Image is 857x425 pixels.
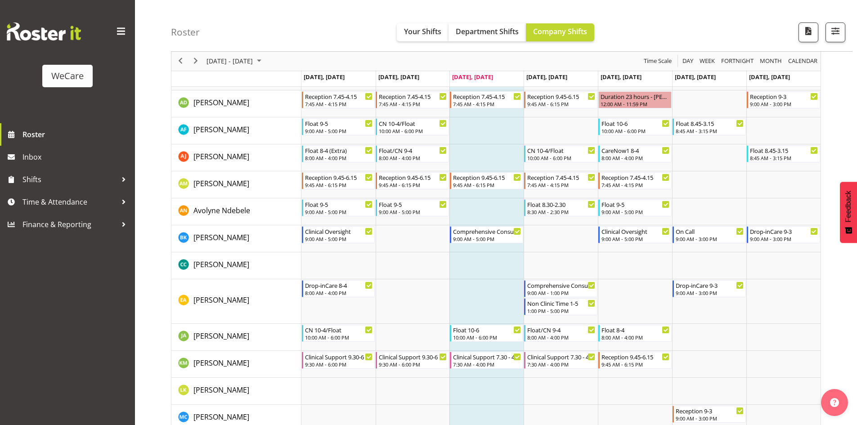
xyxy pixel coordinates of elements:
[527,334,595,341] div: 8:00 AM - 4:00 PM
[750,235,818,242] div: 9:00 AM - 3:00 PM
[305,208,373,215] div: 9:00 AM - 5:00 PM
[453,235,521,242] div: 9:00 AM - 5:00 PM
[598,226,672,243] div: Brian Ko"s event - Clinical Oversight Begin From Friday, October 3, 2025 at 9:00:00 AM GMT+13:00 ...
[601,334,669,341] div: 8:00 AM - 4:00 PM
[676,281,744,290] div: Drop-inCare 9-3
[22,173,117,186] span: Shifts
[720,56,755,67] button: Fortnight
[379,208,447,215] div: 9:00 AM - 5:00 PM
[379,154,447,161] div: 8:00 AM - 4:00 PM
[193,98,249,107] span: [PERSON_NAME]
[524,280,597,297] div: Ena Advincula"s event - Comprehensive Consult 9-1 Begin From Thursday, October 2, 2025 at 9:00:00...
[305,173,373,182] div: Reception 9.45-6.15
[598,91,672,108] div: Aleea Devenport"s event - Duration 23 hours - Aleea Devenport Begin From Friday, October 3, 2025 ...
[305,92,373,101] div: Reception 7.45-4.15
[453,352,521,361] div: Clinical Support 7.30 - 4
[190,56,202,67] button: Next
[527,299,595,308] div: Non Clinic Time 1-5
[171,171,301,198] td: Antonia Mao resource
[524,199,597,216] div: Avolyne Ndebele"s event - Float 8.30-2.30 Begin From Thursday, October 2, 2025 at 8:30:00 AM GMT+...
[527,281,595,290] div: Comprehensive Consult 9-1
[601,235,669,242] div: 9:00 AM - 5:00 PM
[171,225,301,252] td: Brian Ko resource
[524,325,597,342] div: Jane Arps"s event - Float/CN 9-4 Begin From Thursday, October 2, 2025 at 8:00:00 AM GMT+13:00 End...
[676,119,744,128] div: Float 8.45-3.15
[601,146,669,155] div: CareNow1 8-4
[302,145,375,162] div: Amy Johannsen"s event - Float 8-4 (Extra) Begin From Monday, September 29, 2025 at 8:00:00 AM GMT...
[379,100,447,107] div: 7:45 AM - 4:15 PM
[302,325,375,342] div: Jane Arps"s event - CN 10-4/Float Begin From Monday, September 29, 2025 at 10:00:00 AM GMT+13:00 ...
[305,281,373,290] div: Drop-inCare 8-4
[527,92,595,101] div: Reception 9.45-6.15
[379,119,447,128] div: CN 10-4/Float
[203,52,267,71] div: Sep 29 - Oct 05, 2025
[601,100,669,107] div: 12:00 AM - 11:59 PM
[527,289,595,296] div: 9:00 AM - 1:00 PM
[305,352,373,361] div: Clinical Support 9.30-6
[302,280,375,297] div: Ena Advincula"s event - Drop-inCare 8-4 Begin From Monday, September 29, 2025 at 8:00:00 AM GMT+1...
[379,352,447,361] div: Clinical Support 9.30-6
[453,325,521,334] div: Float 10-6
[527,181,595,188] div: 7:45 AM - 4:15 PM
[193,331,249,341] span: [PERSON_NAME]
[171,252,301,279] td: Charlotte Courtney resource
[676,235,744,242] div: 9:00 AM - 3:00 PM
[450,325,523,342] div: Jane Arps"s event - Float 10-6 Begin From Wednesday, October 1, 2025 at 10:00:00 AM GMT+13:00 End...
[830,398,839,407] img: help-xxl-2.png
[527,173,595,182] div: Reception 7.45-4.15
[601,73,642,81] span: [DATE], [DATE]
[305,181,373,188] div: 9:45 AM - 6:15 PM
[826,22,845,42] button: Filter Shifts
[799,22,818,42] button: Download a PDF of the roster according to the set date range.
[379,146,447,155] div: Float/CN 9-4
[453,100,521,107] div: 7:45 AM - 4:15 PM
[188,52,203,71] div: next period
[527,307,595,314] div: 1:00 PM - 5:00 PM
[673,280,746,297] div: Ena Advincula"s event - Drop-inCare 9-3 Begin From Saturday, October 4, 2025 at 9:00:00 AM GMT+13...
[305,127,373,134] div: 9:00 AM - 5:00 PM
[193,385,249,395] span: [PERSON_NAME]
[305,154,373,161] div: 8:00 AM - 4:00 PM
[193,152,249,161] span: [PERSON_NAME]
[524,172,597,189] div: Antonia Mao"s event - Reception 7.45-4.15 Begin From Thursday, October 2, 2025 at 7:45:00 AM GMT+...
[22,128,130,141] span: Roster
[601,127,669,134] div: 10:00 AM - 6:00 PM
[22,218,117,231] span: Finance & Reporting
[305,100,373,107] div: 7:45 AM - 4:15 PM
[450,172,523,189] div: Antonia Mao"s event - Reception 9.45-6.15 Begin From Wednesday, October 1, 2025 at 9:45:00 AM GMT...
[601,173,669,182] div: Reception 7.45-4.15
[450,91,523,108] div: Aleea Devenport"s event - Reception 7.45-4.15 Begin From Wednesday, October 1, 2025 at 7:45:00 AM...
[449,23,526,41] button: Department Shifts
[747,91,820,108] div: Aleea Devenport"s event - Reception 9-3 Begin From Sunday, October 5, 2025 at 9:00:00 AM GMT+13:0...
[171,90,301,117] td: Aleea Devenport resource
[527,352,595,361] div: Clinical Support 7.30 - 4
[193,412,249,422] a: [PERSON_NAME]
[193,295,249,305] a: [PERSON_NAME]
[193,259,249,269] span: [PERSON_NAME]
[51,69,84,83] div: WeCare
[193,178,249,189] a: [PERSON_NAME]
[379,361,447,368] div: 9:30 AM - 6:00 PM
[844,191,853,222] span: Feedback
[601,352,669,361] div: Reception 9.45-6.15
[205,56,265,67] button: October 2025
[598,199,672,216] div: Avolyne Ndebele"s event - Float 9-5 Begin From Friday, October 3, 2025 at 9:00:00 AM GMT+13:00 En...
[750,154,818,161] div: 8:45 AM - 3:15 PM
[305,361,373,368] div: 9:30 AM - 6:00 PM
[379,200,447,209] div: Float 9-5
[171,144,301,171] td: Amy Johannsen resource
[379,127,447,134] div: 10:00 AM - 6:00 PM
[302,199,375,216] div: Avolyne Ndebele"s event - Float 9-5 Begin From Monday, September 29, 2025 at 9:00:00 AM GMT+13:00...
[379,92,447,101] div: Reception 7.45-4.15
[676,289,744,296] div: 9:00 AM - 3:00 PM
[193,205,250,216] a: Avolyne Ndebele
[193,385,249,395] a: [PERSON_NAME]
[193,206,250,215] span: Avolyne Ndebele
[193,179,249,188] span: [PERSON_NAME]
[758,56,784,67] button: Timeline Month
[642,56,673,67] button: Time Scale
[379,181,447,188] div: 9:45 AM - 6:15 PM
[676,406,744,415] div: Reception 9-3
[524,91,597,108] div: Aleea Devenport"s event - Reception 9.45-6.15 Begin From Thursday, October 2, 2025 at 9:45:00 AM ...
[526,73,567,81] span: [DATE], [DATE]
